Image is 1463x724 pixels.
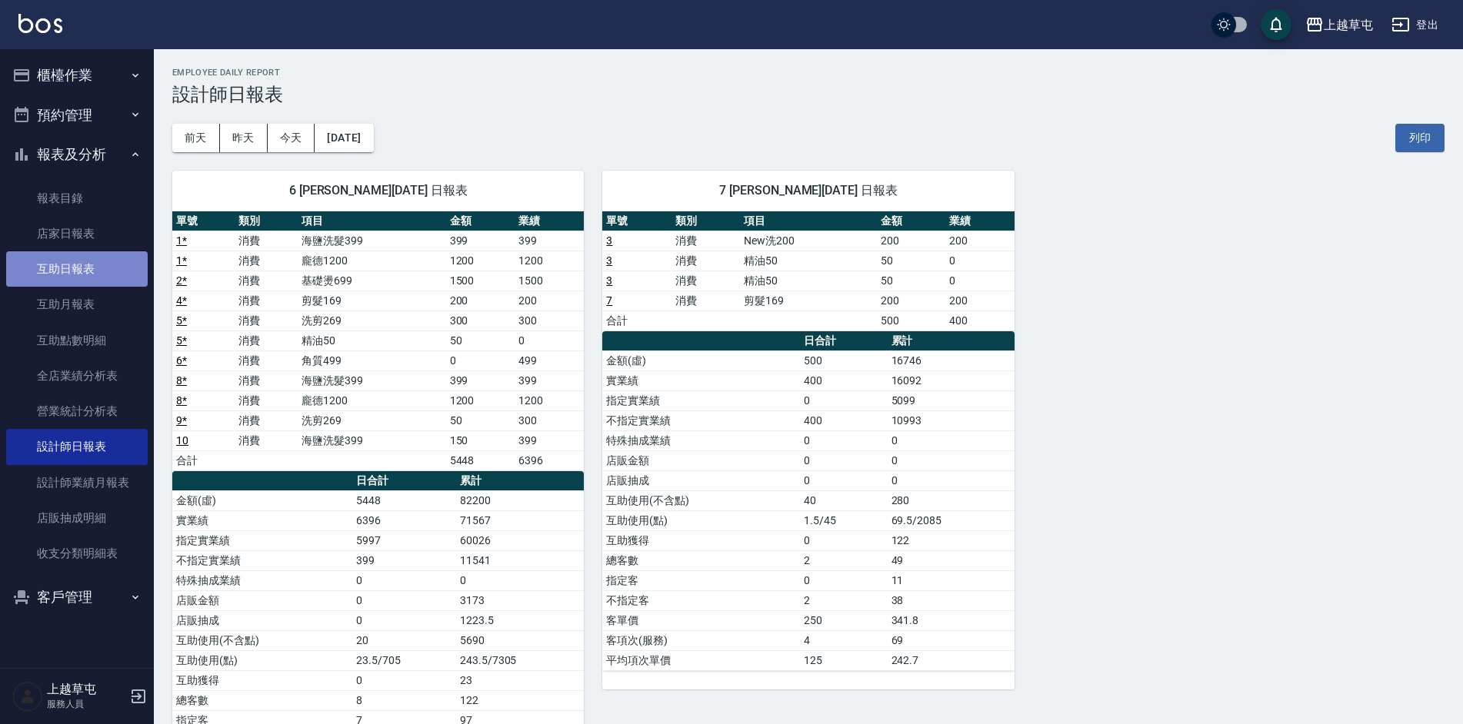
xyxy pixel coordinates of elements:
div: 上越草屯 [1324,15,1373,35]
td: 店販抽成 [602,470,800,490]
a: 店家日報表 [6,216,148,251]
td: 消費 [235,330,297,350]
th: 單號 [172,211,235,231]
td: New洗200 [740,231,877,251]
td: 1200 [446,251,515,271]
td: 消費 [672,251,740,271]
td: 互助使用(不含點) [602,490,800,510]
img: Person [12,681,43,712]
td: 0 [888,450,1015,470]
td: 0 [800,530,887,550]
a: 7 [606,294,612,307]
th: 項目 [740,211,877,231]
button: 客戶管理 [6,577,148,617]
td: 實業績 [602,370,800,390]
td: 5997 [352,530,456,550]
td: 250 [800,610,887,630]
th: 日合計 [352,471,456,491]
td: 金額(虛) [602,350,800,370]
td: 11541 [456,550,584,570]
img: Logo [18,14,62,33]
td: 0 [800,470,887,490]
td: 0 [352,610,456,630]
td: 125 [800,650,887,670]
td: 5448 [352,490,456,510]
th: 金額 [877,211,945,231]
td: 122 [456,690,584,710]
td: 23 [456,670,584,690]
td: 200 [446,291,515,311]
td: 200 [515,291,584,311]
td: 指定客 [602,570,800,590]
td: 精油50 [298,330,446,350]
td: 店販抽成 [172,610,352,630]
td: 200 [945,291,1014,311]
button: 上越草屯 [1299,9,1379,41]
td: 特殊抽成業績 [172,570,352,590]
td: 龐德1200 [298,390,446,410]
td: 8 [352,690,456,710]
td: 38 [888,590,1015,610]
td: 0 [800,450,887,470]
td: 0 [352,670,456,690]
td: 69.5/2085 [888,510,1015,530]
td: 0 [800,570,887,590]
td: 0 [888,470,1015,490]
td: 海鹽洗髮399 [298,370,446,390]
td: 不指定實業績 [602,410,800,430]
a: 收支分類明細表 [6,536,148,571]
td: 洗剪269 [298,311,446,330]
th: 類別 [235,211,297,231]
button: 前天 [172,124,220,152]
td: 300 [515,410,584,430]
td: 互助使用(點) [602,510,800,530]
a: 設計師業績月報表 [6,465,148,500]
td: 剪髮169 [298,291,446,311]
th: 業績 [515,211,584,231]
td: 16092 [888,370,1015,390]
td: 海鹽洗髮399 [298,231,446,251]
td: 50 [446,330,515,350]
h5: 上越草屯 [47,682,125,697]
td: 11 [888,570,1015,590]
a: 營業統計分析表 [6,394,148,429]
a: 互助日報表 [6,251,148,287]
td: 60026 [456,530,584,550]
h3: 設計師日報表 [172,84,1445,105]
td: 242.7 [888,650,1015,670]
td: 500 [877,311,945,330]
button: 報表及分析 [6,135,148,174]
td: 150 [446,430,515,450]
td: 消費 [235,271,297,291]
td: 互助使用(點) [172,650,352,670]
td: 龐德1200 [298,251,446,271]
td: 消費 [672,231,740,251]
button: 今天 [268,124,315,152]
td: 0 [446,350,515,370]
button: [DATE] [315,124,373,152]
td: 82200 [456,490,584,510]
td: 20 [352,630,456,650]
td: 互助獲得 [602,530,800,550]
a: 全店業績分析表 [6,358,148,394]
td: 總客數 [172,690,352,710]
a: 3 [606,254,612,267]
td: 0 [352,570,456,590]
th: 金額 [446,211,515,231]
td: 200 [877,291,945,311]
td: 0 [515,330,584,350]
td: 店販金額 [602,450,800,470]
th: 累計 [888,331,1015,351]
td: 0 [800,390,887,410]
h2: Employee Daily Report [172,68,1445,78]
td: 不指定客 [602,590,800,610]
td: 399 [515,231,584,251]
button: 登出 [1385,11,1445,39]
th: 項目 [298,211,446,231]
td: 1500 [515,271,584,291]
button: 預約管理 [6,95,148,135]
td: 0 [800,430,887,450]
td: 互助使用(不含點) [172,630,352,650]
td: 洗剪269 [298,410,446,430]
td: 200 [877,231,945,251]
